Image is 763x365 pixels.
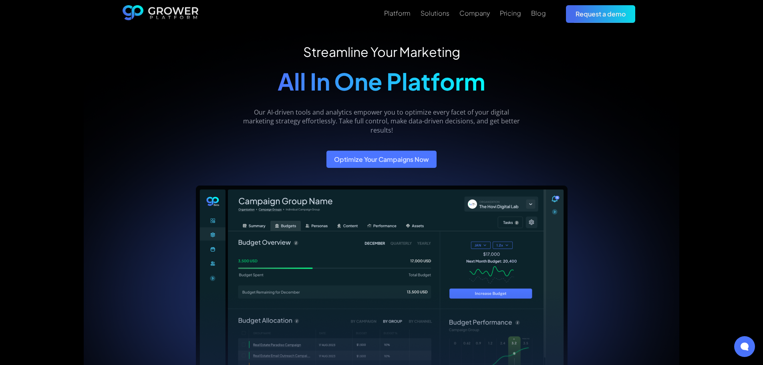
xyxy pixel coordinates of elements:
[500,8,521,18] a: Pricing
[531,9,546,17] div: Blog
[278,44,485,59] div: Streamline Your Marketing
[384,9,411,17] div: Platform
[421,8,449,18] a: Solutions
[326,151,437,168] a: Optimize Your Campaigns Now
[500,9,521,17] div: Pricing
[240,108,523,135] p: Our AI-driven tools and analytics empower you to optimize every facet of your digital marketing s...
[566,5,635,22] a: Request a demo
[278,67,485,96] span: All In One Platform
[459,9,490,17] div: Company
[459,8,490,18] a: Company
[123,5,199,23] a: home
[531,8,546,18] a: Blog
[384,8,411,18] a: Platform
[421,9,449,17] div: Solutions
